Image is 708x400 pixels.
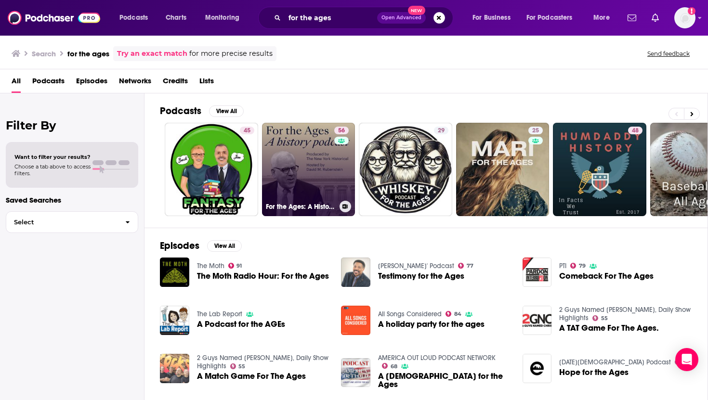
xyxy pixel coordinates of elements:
[113,10,160,26] button: open menu
[14,154,91,160] span: Want to filter your results?
[466,10,523,26] button: open menu
[553,123,646,216] a: 48
[456,123,550,216] a: 25
[341,258,370,287] img: Testimony for the Ages
[338,126,345,136] span: 56
[236,264,242,268] span: 91
[6,219,118,225] span: Select
[674,7,695,28] span: Logged in as KCarter
[32,49,56,58] h3: Search
[446,311,461,317] a: 84
[378,354,496,362] a: AMERICA OUT LOUD PODCAST NETWORK
[160,105,244,117] a: PodcastsView All
[570,263,586,269] a: 79
[230,363,246,369] a: 55
[14,163,91,177] span: Choose a tab above to access filters.
[624,10,640,26] a: Show notifications dropdown
[378,262,454,270] a: Tony Evans' Podcast
[628,127,642,134] a: 48
[197,310,242,318] a: The Lab Report
[674,7,695,28] button: Show profile menu
[359,123,452,216] a: 29
[209,105,244,117] button: View All
[32,73,65,93] a: Podcasts
[632,126,639,136] span: 48
[377,12,426,24] button: Open AdvancedNew
[238,364,245,369] span: 55
[6,211,138,233] button: Select
[160,240,242,252] a: EpisodesView All
[12,73,21,93] a: All
[197,320,285,328] span: A Podcast for the AGEs
[197,262,224,270] a: The Moth
[391,364,397,369] span: 68
[67,49,109,58] h3: for the ages
[341,358,370,387] img: A Psalm for the Ages
[197,354,328,370] a: 2 Guys Named Chris, Daily Show Highlights
[532,126,539,136] span: 25
[334,127,349,134] a: 56
[117,48,187,59] a: Try an exact match
[523,258,552,287] img: Comeback For The Ages
[559,324,659,332] a: A TAT Game For The Ages.
[198,10,252,26] button: open menu
[119,73,151,93] a: Networks
[378,320,485,328] a: A holiday party for the ages
[119,11,148,25] span: Podcasts
[8,9,100,27] img: Podchaser - Follow, Share and Rate Podcasts
[382,363,397,369] a: 68
[378,372,511,388] span: A [DEMOGRAPHIC_DATA] for the Ages
[341,306,370,335] img: A holiday party for the ages
[674,7,695,28] img: User Profile
[559,262,566,270] a: PTI
[378,372,511,388] a: A Psalm for the Ages
[199,73,214,93] a: Lists
[240,127,254,134] a: 45
[378,272,464,280] a: Testimony for the Ages
[587,10,622,26] button: open menu
[165,123,258,216] a: 45
[378,310,442,318] a: All Songs Considered
[601,316,608,321] span: 55
[160,258,189,287] a: The Moth Radio Hour: For the Ages
[454,312,461,316] span: 84
[159,10,192,26] a: Charts
[559,272,654,280] a: Comeback For The Ages
[579,264,586,268] span: 79
[523,306,552,335] img: A TAT Game For The Ages.
[523,354,552,383] img: Hope for the Ages
[163,73,188,93] a: Credits
[438,126,445,136] span: 29
[285,10,377,26] input: Search podcasts, credits, & more...
[528,127,543,134] a: 25
[648,10,663,26] a: Show notifications dropdown
[688,7,695,15] svg: Add a profile image
[458,263,473,269] a: 77
[228,263,242,269] a: 91
[160,306,189,335] img: A Podcast for the AGEs
[593,11,610,25] span: More
[160,354,189,383] img: A Match Game For The Ages
[262,123,355,216] a: 56For the Ages: A History Podcast
[644,50,693,58] button: Send feedback
[267,7,462,29] div: Search podcasts, credits, & more...
[559,368,629,376] span: Hope for the Ages
[197,272,329,280] a: The Moth Radio Hour: For the Ages
[381,15,421,20] span: Open Advanced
